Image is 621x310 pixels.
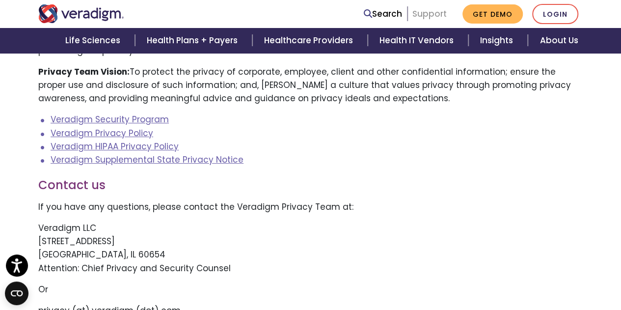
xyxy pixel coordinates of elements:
a: Life Sciences [54,28,135,53]
p: To protect the privacy of corporate, employee, client and other confidential information; ensure ... [38,65,583,106]
a: Search [364,7,402,21]
a: Insights [468,28,528,53]
a: Health IT Vendors [368,28,468,53]
a: Get Demo [462,4,523,24]
a: Support [412,8,447,20]
img: Veradigm logo [38,4,124,23]
a: Healthcare Providers [252,28,367,53]
strong: Privacy Team Vision: [38,66,130,78]
a: Veradigm Security Program [51,113,169,125]
h3: Contact us [38,178,583,193]
a: Health Plans + Payers [135,28,252,53]
a: About Us [528,28,590,53]
button: Open CMP widget [5,282,28,305]
p: Veradigm LLC [STREET_ADDRESS] [GEOGRAPHIC_DATA], IL 60654 Attention: Chief Privacy and Security C... [38,222,583,275]
a: Veradigm HIPAA Privacy Policy [51,141,179,152]
a: Veradigm Privacy Policy [51,127,153,139]
a: Login [532,4,578,24]
p: If you have any questions, please contact the Veradigm Privacy Team at: [38,200,583,214]
p: Or [38,283,583,296]
a: Veradigm Supplemental State Privacy Notice [51,154,243,166]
